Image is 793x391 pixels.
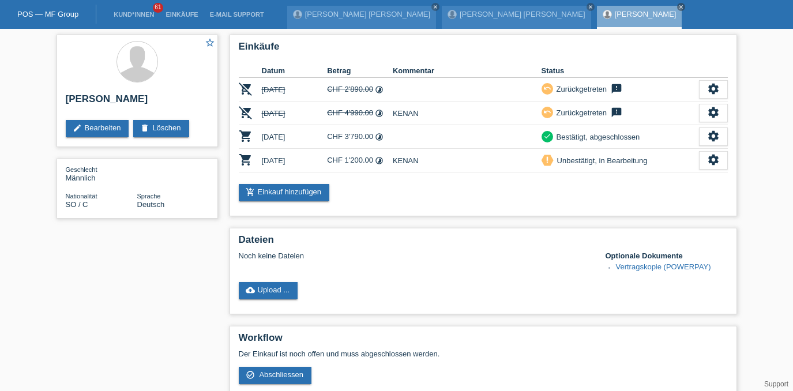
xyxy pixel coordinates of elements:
[133,120,189,137] a: deleteLöschen
[262,64,328,78] th: Datum
[393,149,542,172] td: KENAN
[153,3,163,13] span: 61
[615,10,677,18] a: [PERSON_NAME]
[204,11,270,18] a: E-Mail Support
[259,370,303,379] span: Abschliessen
[707,130,720,142] i: settings
[375,156,384,165] i: Fixe Raten (24 Raten)
[305,10,430,18] a: [PERSON_NAME] [PERSON_NAME]
[460,10,585,18] a: [PERSON_NAME] [PERSON_NAME]
[108,11,160,18] a: Kund*innen
[137,200,165,209] span: Deutsch
[327,78,393,101] td: CHF 2'890.00
[543,84,551,92] i: undo
[587,3,595,11] a: close
[239,332,728,349] h2: Workflow
[543,156,551,164] i: priority_high
[262,101,328,125] td: [DATE]
[553,107,607,119] div: Zurückgetreten
[375,85,384,94] i: Fixe Raten (12 Raten)
[239,251,591,260] div: Noch keine Dateien
[707,106,720,119] i: settings
[393,64,542,78] th: Kommentar
[246,285,255,295] i: cloud_upload
[239,234,728,251] h2: Dateien
[262,125,328,149] td: [DATE]
[707,82,720,95] i: settings
[205,37,215,50] a: star_border
[66,165,137,182] div: Männlich
[246,187,255,197] i: add_shopping_cart
[677,3,685,11] a: close
[327,101,393,125] td: CHF 4'990.00
[553,131,640,143] div: Bestätigt, abgeschlossen
[137,193,161,200] span: Sprache
[764,380,788,388] a: Support
[239,349,728,358] p: Der Einkauf ist noch offen und muss abgeschlossen werden.
[543,132,551,140] i: check
[431,3,439,11] a: close
[588,4,593,10] i: close
[553,83,607,95] div: Zurückgetreten
[239,129,253,143] i: POSP00027057
[239,367,312,384] a: check_circle_outline Abschliessen
[610,107,623,118] i: feedback
[205,37,215,48] i: star_border
[542,64,699,78] th: Status
[239,41,728,58] h2: Einkäufe
[327,125,393,149] td: CHF 3'790.00
[239,106,253,119] i: POSP00027053
[246,370,255,379] i: check_circle_outline
[239,153,253,167] i: POSP00028087
[262,149,328,172] td: [DATE]
[678,4,684,10] i: close
[707,153,720,166] i: settings
[616,262,711,271] a: Vertragskopie (POWERPAY)
[433,4,438,10] i: close
[140,123,149,133] i: delete
[393,101,542,125] td: KENAN
[327,64,393,78] th: Betrag
[73,123,82,133] i: edit
[375,133,384,141] i: Fixe Raten (48 Raten)
[66,166,97,173] span: Geschlecht
[239,282,298,299] a: cloud_uploadUpload ...
[610,83,623,95] i: feedback
[554,155,648,167] div: Unbestätigt, in Bearbeitung
[606,251,728,260] h4: Optionale Dokumente
[160,11,204,18] a: Einkäufe
[66,120,129,137] a: editBearbeiten
[327,149,393,172] td: CHF 1'200.00
[239,184,330,201] a: add_shopping_cartEinkauf hinzufügen
[262,78,328,101] td: [DATE]
[543,108,551,116] i: undo
[66,93,209,111] h2: [PERSON_NAME]
[375,109,384,118] i: Fixe Raten (24 Raten)
[66,193,97,200] span: Nationalität
[17,10,78,18] a: POS — MF Group
[66,200,88,209] span: Somalia / C / 20.10.2015
[239,82,253,96] i: POSP00027052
